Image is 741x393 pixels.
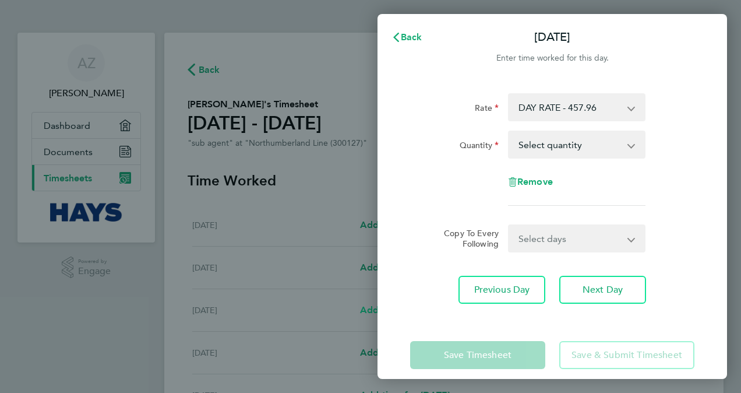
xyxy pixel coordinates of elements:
[460,140,499,154] label: Quantity
[380,26,434,49] button: Back
[435,228,499,249] label: Copy To Every Following
[377,51,727,65] div: Enter time worked for this day.
[475,103,499,117] label: Rate
[508,177,553,187] button: Remove
[458,276,545,304] button: Previous Day
[534,29,570,45] p: [DATE]
[559,276,646,304] button: Next Day
[474,284,530,296] span: Previous Day
[583,284,623,296] span: Next Day
[401,31,422,43] span: Back
[517,176,553,187] span: Remove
